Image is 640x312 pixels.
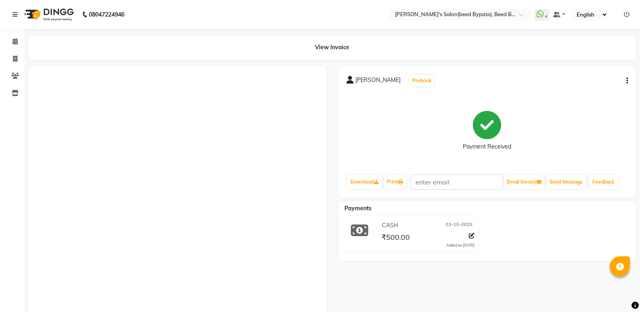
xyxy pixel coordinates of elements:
a: Feedback [589,175,618,189]
button: Prebook [410,75,434,86]
button: Email Invoice [504,175,545,189]
div: Added on [DATE] [446,243,474,248]
a: Print [384,175,406,189]
iframe: chat widget [606,280,632,304]
span: CASH [382,221,398,230]
img: logo [21,3,76,26]
div: View Invoice [28,35,636,60]
div: Payment Received [463,142,511,151]
input: enter email [410,174,503,190]
b: 08047224946 [89,3,124,26]
span: Payments [344,205,371,212]
button: Send Message [546,175,586,189]
span: 03-10-2025 [446,221,472,230]
span: [PERSON_NAME] [355,76,401,87]
a: Download [347,175,382,189]
span: ₹500.00 [382,232,410,244]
